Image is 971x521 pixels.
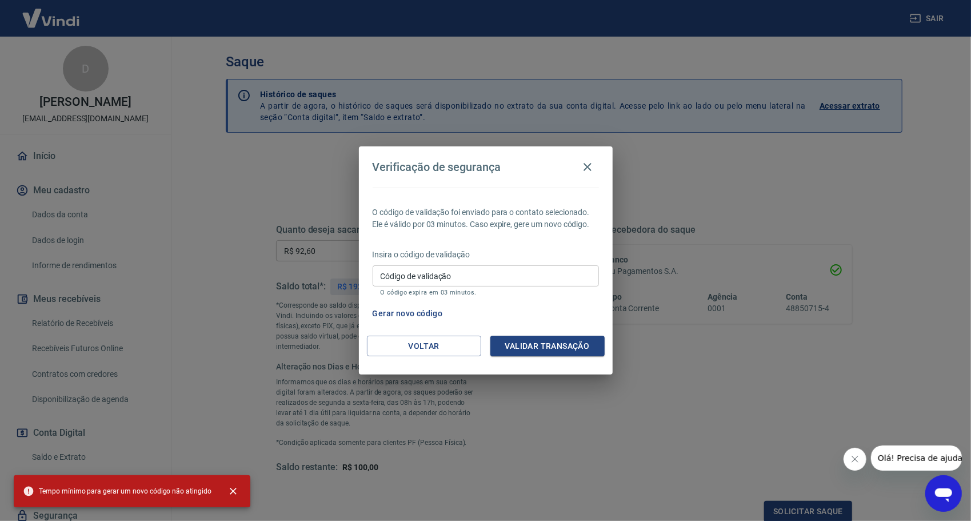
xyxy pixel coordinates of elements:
[381,289,591,296] p: O código expira em 03 minutos.
[373,249,599,261] p: Insira o código de validação
[373,160,501,174] h4: Verificação de segurança
[871,446,962,471] iframe: Mensagem da empresa
[221,479,246,504] button: close
[373,206,599,230] p: O código de validação foi enviado para o contato selecionado. Ele é válido por 03 minutos. Caso e...
[844,448,866,471] iframe: Fechar mensagem
[7,8,96,17] span: Olá! Precisa de ajuda?
[23,486,211,497] span: Tempo mínimo para gerar um novo código não atingido
[490,336,605,357] button: Validar transação
[925,475,962,512] iframe: Botão para abrir a janela de mensagens
[368,303,447,324] button: Gerar novo código
[367,336,481,357] button: Voltar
